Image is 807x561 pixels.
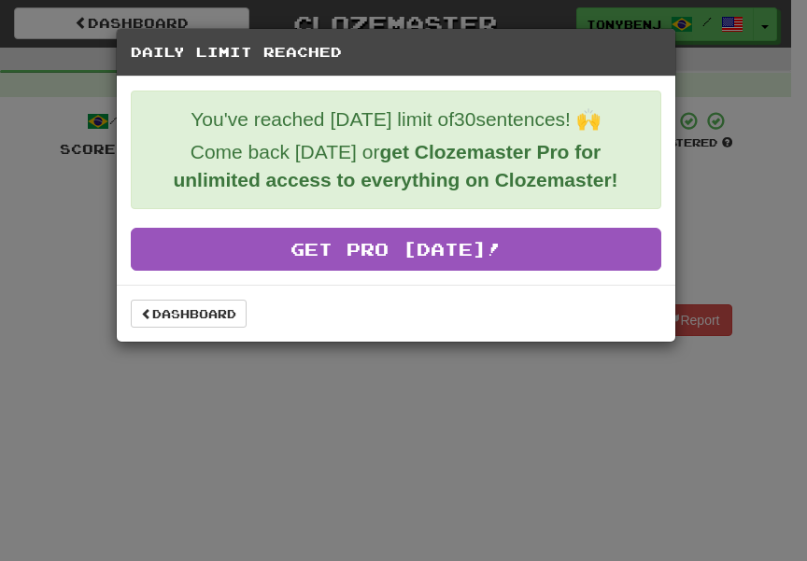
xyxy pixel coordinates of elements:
[131,300,247,328] a: Dashboard
[173,141,617,190] strong: get Clozemaster Pro for unlimited access to everything on Clozemaster!
[131,43,661,62] h5: Daily Limit Reached
[146,105,646,133] p: You've reached [DATE] limit of 30 sentences! 🙌
[146,138,646,194] p: Come back [DATE] or
[131,228,661,271] a: Get Pro [DATE]!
